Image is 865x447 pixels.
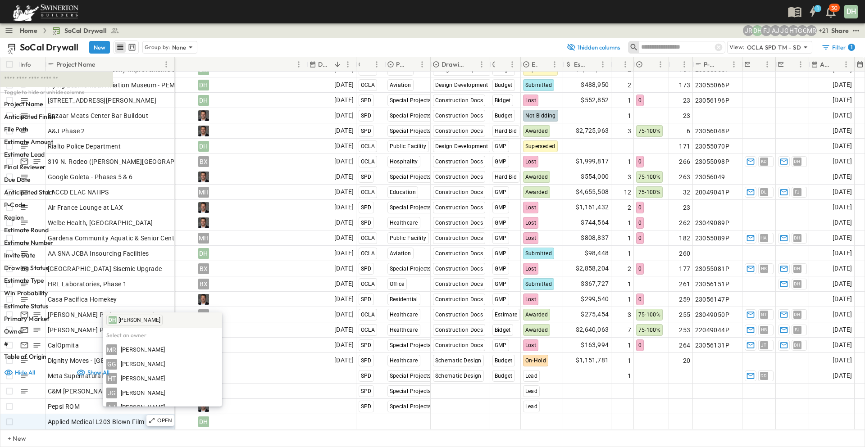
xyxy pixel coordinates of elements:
p: Estimate Amount [4,137,54,146]
span: [DATE] [334,187,354,197]
span: [DATE] [833,233,852,243]
div: table view [114,41,139,54]
span: Special Projects [390,97,431,104]
span: 261 [679,280,690,289]
div: Info [20,52,31,77]
button: Menu [476,59,487,70]
span: Construction Docs [435,174,483,180]
span: [DATE] [833,172,852,182]
button: Sort [719,59,728,69]
button: Sort [361,59,371,69]
span: [DATE] [334,217,354,228]
span: 1 [628,234,631,243]
button: Sort [497,59,507,69]
span: 266 [679,157,690,166]
div: DH [844,5,858,18]
div: Daryll Hayward (daryll.hayward@swinerton.com) [752,25,763,36]
div: Meghana Raj (meghana.raj@swinerton.com) [806,25,817,36]
span: [DATE] [833,248,852,258]
span: OCLA [361,281,375,287]
span: 23056151P [695,280,730,289]
span: Office [390,281,405,287]
span: $4,655,508 [576,187,609,197]
span: SPD [361,113,372,119]
span: [DATE] [833,95,852,105]
span: 23055066P [695,81,730,90]
p: Estimate Status [4,302,49,311]
span: GMP [495,266,507,272]
span: 1 [628,96,631,105]
button: Menu [597,59,608,70]
button: kanban view [126,42,137,53]
span: Superseded [525,143,555,149]
span: SPD [361,128,372,134]
button: Filter1 [818,41,858,54]
span: Aviation [390,67,411,73]
img: Profile Picture [198,110,209,121]
button: Menu [507,59,518,70]
span: Awarded [525,174,548,180]
p: Due Date [318,60,331,69]
div: MH [198,309,209,320]
span: SPD [361,204,372,211]
span: [DATE] [833,187,852,197]
span: Healthcare [390,220,418,226]
p: Anticipated Start [820,60,829,69]
p: Estimate Amount [574,60,586,69]
span: Education [390,189,416,195]
span: [DATE] [334,141,354,151]
p: Primary Market [396,60,405,69]
span: Construction Docs [435,158,483,165]
span: 23055098P [695,157,730,166]
span: 23055089P [695,234,730,243]
button: Menu [417,59,428,70]
span: Construction Docs [435,128,483,134]
span: Aviation [390,250,411,257]
div: Haaris Tahmas (haaris.tahmas@swinerton.com) [788,25,799,36]
span: $554,000 [581,172,609,182]
span: 259 [679,295,690,304]
span: 1 [628,249,631,258]
span: $1,999,817 [576,156,609,167]
span: Construction Docs [435,281,483,287]
span: HK [761,268,767,269]
div: Francisco J. Sanchez (frsanchez@swinerton.com) [761,25,772,36]
span: 1 [628,280,631,289]
span: OCLA [361,143,375,149]
span: Bidget [495,97,511,104]
span: Construction Docs [435,204,483,211]
p: Drawing Status [442,60,464,69]
p: View: [729,42,745,52]
span: 6 [687,126,690,135]
button: Sort [332,59,342,69]
div: DH [198,80,209,90]
span: Awarded [525,128,548,134]
p: Region [4,213,24,222]
span: $1,161,432 [576,202,609,212]
span: SPD [361,220,372,226]
span: Aviation [390,82,411,88]
span: Design Development [435,67,488,73]
h6: 1 [851,44,852,51]
p: Anticipated Start [4,188,54,197]
span: GMP [495,281,507,287]
span: [DATE] [334,80,354,90]
span: Not Bidding [525,113,556,119]
p: OCLA SPD TM - SD [747,43,801,52]
span: [DATE] [833,202,852,212]
span: OCLA [361,82,375,88]
span: Construction Docs [435,189,483,195]
div: Info [18,57,46,72]
span: Public Facility [390,235,427,241]
span: Lost [525,235,537,241]
a: Home [20,26,37,35]
p: SoCal Drywall [20,41,78,54]
span: 171 [679,142,690,151]
span: Lost [525,220,537,226]
span: $275,454 [581,309,609,320]
span: 0 [638,220,642,226]
p: File Path [4,125,29,134]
